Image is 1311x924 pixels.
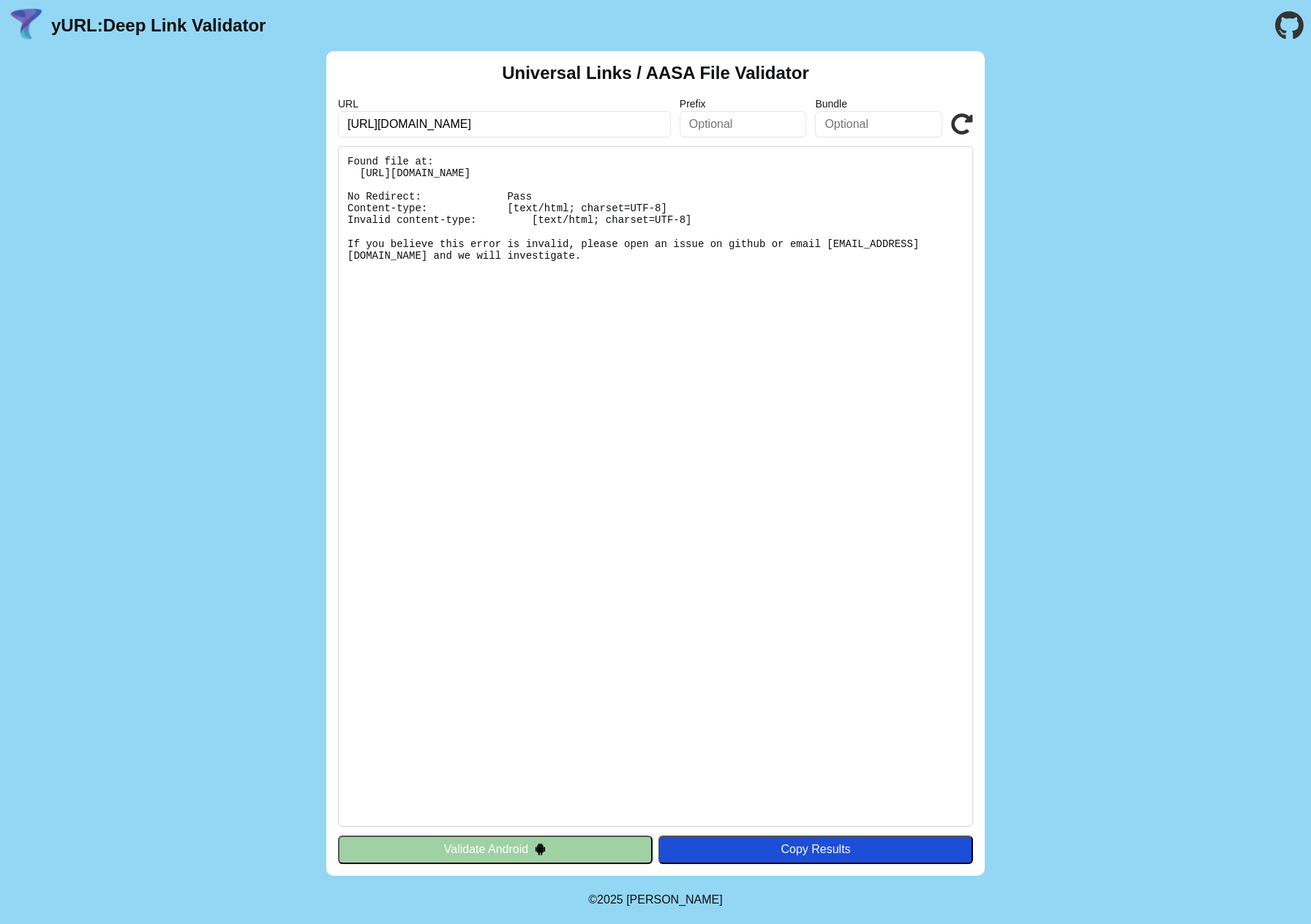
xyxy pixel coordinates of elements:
[338,111,671,137] input: Required
[815,111,942,137] input: Optional
[597,893,623,906] span: 2025
[338,98,671,110] label: URL
[666,843,966,856] div: Copy Results
[338,836,653,863] button: Validate Android
[658,836,973,863] button: Copy Results
[680,111,807,137] input: Optional
[7,7,45,45] img: yURL Logo
[502,63,809,83] h2: Universal Links / AASA File Validator
[534,843,546,855] img: droidIcon.svg
[680,98,807,110] label: Prefix
[338,146,973,827] pre: Found file at: [URL][DOMAIN_NAME] No Redirect: Pass Content-type: [text/html; charset=UTF-8] Inva...
[588,876,722,924] footer: ©
[626,893,723,906] a: Michael Ibragimchayev's Personal Site
[815,98,942,110] label: Bundle
[51,15,266,36] a: yURL:Deep Link Validator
